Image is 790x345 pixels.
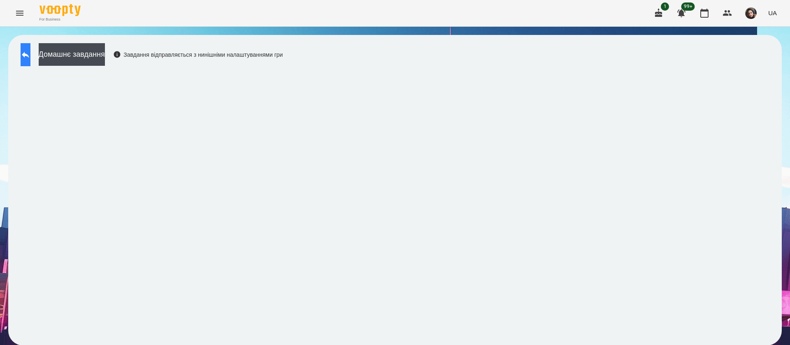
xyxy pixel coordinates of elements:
span: 1 [661,2,669,11]
span: UA [768,9,777,17]
button: Menu [10,3,30,23]
img: Voopty Logo [39,4,81,16]
button: Домашнє завдання [39,43,105,66]
span: For Business [39,17,81,22]
button: UA [765,5,780,21]
img: 415cf204168fa55e927162f296ff3726.jpg [745,7,757,19]
div: Завдання відправляється з нинішніми налаштуваннями гри [113,51,283,59]
span: 99+ [681,2,695,11]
